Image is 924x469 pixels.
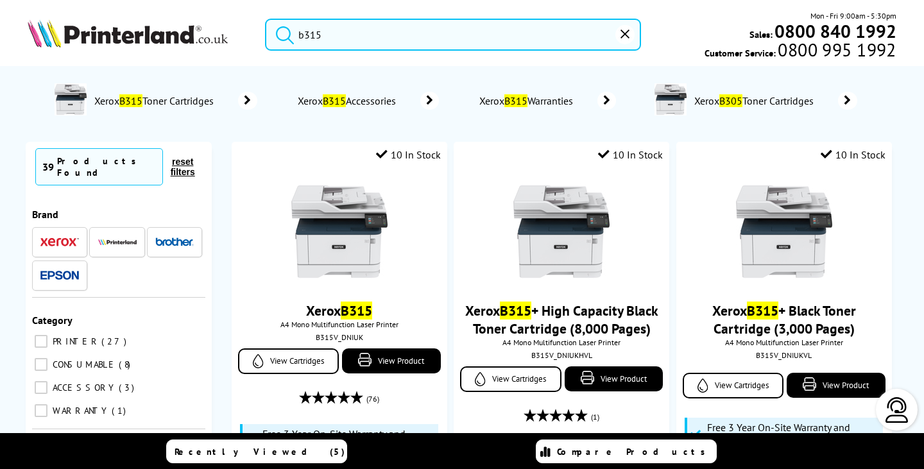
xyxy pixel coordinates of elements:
span: Recently Viewed (5) [175,446,345,457]
a: XeroxB315+ High Capacity Black Toner Cartridge (8,000 Pages) [465,302,658,337]
img: Printerland [98,239,137,245]
span: Category [32,314,73,327]
input: Search product or bran [265,19,640,51]
a: Printerland Logo [28,19,249,50]
span: PRINTER [49,336,100,347]
img: Xerox [40,237,79,246]
span: WARRANTY [49,405,110,416]
div: Products Found [57,155,156,178]
a: XeroxB315Toner Cartridges [93,83,257,118]
mark: B315 [500,302,531,320]
div: B315V_DNIUK [241,332,438,342]
img: Printerland Logo [28,19,228,47]
a: View Product [342,348,441,373]
span: Xerox Warranties [477,94,579,107]
a: 0800 840 1992 [773,25,896,37]
a: View Product [787,373,886,398]
div: B315V_DNIUKHVL [463,350,660,360]
a: Recently Viewed (5) [166,439,347,463]
span: (1) [591,405,599,429]
span: 1 [112,405,129,416]
span: A4 Mono Multifunction Laser Printer [238,320,441,329]
mark: B315 [747,302,778,320]
span: Xerox Toner Cartridges [93,94,219,107]
img: Brother [155,237,194,246]
span: A4 Mono Multifunction Laser Printer [683,337,886,347]
input: ACCESSORY 3 [35,381,47,394]
a: View Product [565,366,663,391]
span: 8 [119,359,133,370]
div: B315V_DNIUKVL [686,350,882,360]
span: Free 3 Year On-Site Warranty and Extend up to 5 Years* [262,427,436,453]
span: Customer Service: [705,44,896,59]
img: B305V_DNIUK-conspage.jpg [654,83,687,115]
img: Epson [40,271,79,280]
input: PRINTER 27 [35,335,47,348]
mark: B315 [119,94,142,107]
mark: B315 [504,94,527,107]
a: XeroxB315Accessories [296,92,439,110]
mark: B315 [341,302,372,320]
span: Xerox Toner Cartridges [693,94,819,107]
a: View Cartridges [460,366,561,392]
a: View Cartridges [683,373,784,398]
a: XeroxB315 [306,302,372,320]
a: Compare Products [536,439,717,463]
span: 3 [119,382,137,393]
span: 39 [42,160,54,173]
span: Free 3 Year On-Site Warranty and Extend up to 5 Years* [707,421,880,447]
div: 10 In Stock [821,148,886,161]
img: Xerox-B315-Front-Small.jpg [513,183,610,280]
span: Brand [32,208,58,221]
a: XeroxB315Warranties [477,92,616,110]
input: CONSUMABLE 8 [35,358,47,371]
img: user-headset-light.svg [884,397,910,423]
div: 10 In Stock [376,148,441,161]
span: Mon - Fri 9:00am - 5:30pm [810,10,896,22]
a: XeroxB305Toner Cartridges [693,83,857,118]
span: CONSUMABLE [49,359,117,370]
span: Compare Products [557,446,712,457]
mark: B315 [323,94,346,107]
button: reset filters [163,156,202,178]
span: A4 Mono Multifunction Laser Printer [460,337,663,347]
b: 0800 840 1992 [774,19,896,43]
a: XeroxB315+ Black Toner Cartridge (3,000 Pages) [712,302,856,337]
span: ACCESSORY [49,382,117,393]
span: 27 [101,336,130,347]
span: Xerox Accessories [296,94,402,107]
img: Xerox-B315-Front-Small.jpg [291,183,388,280]
a: View Cartridges [238,348,339,374]
span: 0800 995 1992 [776,44,896,56]
img: Xerox-B315-Front-Small.jpg [736,183,832,280]
input: WARRANTY 1 [35,404,47,417]
mark: B305 [719,94,742,107]
img: B315V_DNIUK-conspage.jpg [55,83,87,115]
span: Sales: [749,28,773,40]
span: (76) [366,387,379,411]
div: 10 In Stock [598,148,663,161]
